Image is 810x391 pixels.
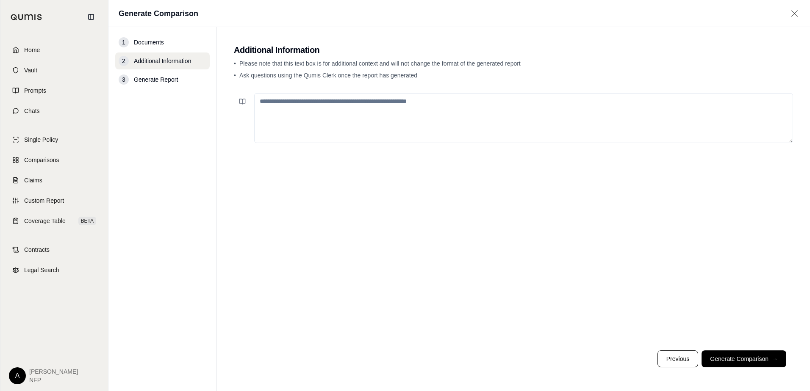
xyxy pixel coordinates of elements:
[119,74,129,85] div: 3
[772,355,778,363] span: →
[6,130,103,149] a: Single Policy
[24,86,46,95] span: Prompts
[24,66,37,74] span: Vault
[24,135,58,144] span: Single Policy
[6,151,103,169] a: Comparisons
[24,217,66,225] span: Coverage Table
[78,217,96,225] span: BETA
[239,72,417,79] span: Ask questions using the Qumis Clerk once the report has generated
[11,14,42,20] img: Qumis Logo
[134,38,164,47] span: Documents
[134,57,191,65] span: Additional Information
[24,156,59,164] span: Comparisons
[6,191,103,210] a: Custom Report
[6,240,103,259] a: Contracts
[6,102,103,120] a: Chats
[24,245,50,254] span: Contracts
[234,72,236,79] span: •
[84,10,98,24] button: Collapse sidebar
[29,367,78,376] span: [PERSON_NAME]
[6,261,103,279] a: Legal Search
[702,350,786,367] button: Generate Comparison→
[119,56,129,66] div: 2
[134,75,178,84] span: Generate Report
[24,266,59,274] span: Legal Search
[119,8,198,19] h1: Generate Comparison
[24,46,40,54] span: Home
[24,176,42,184] span: Claims
[657,350,698,367] button: Previous
[24,196,64,205] span: Custom Report
[6,81,103,100] a: Prompts
[6,171,103,190] a: Claims
[234,44,793,56] h2: Additional Information
[234,60,236,67] span: •
[6,61,103,80] a: Vault
[6,212,103,230] a: Coverage TableBETA
[239,60,521,67] span: Please note that this text box is for additional context and will not change the format of the ge...
[9,367,26,384] div: A
[119,37,129,47] div: 1
[6,41,103,59] a: Home
[24,107,40,115] span: Chats
[29,376,78,384] span: NFP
